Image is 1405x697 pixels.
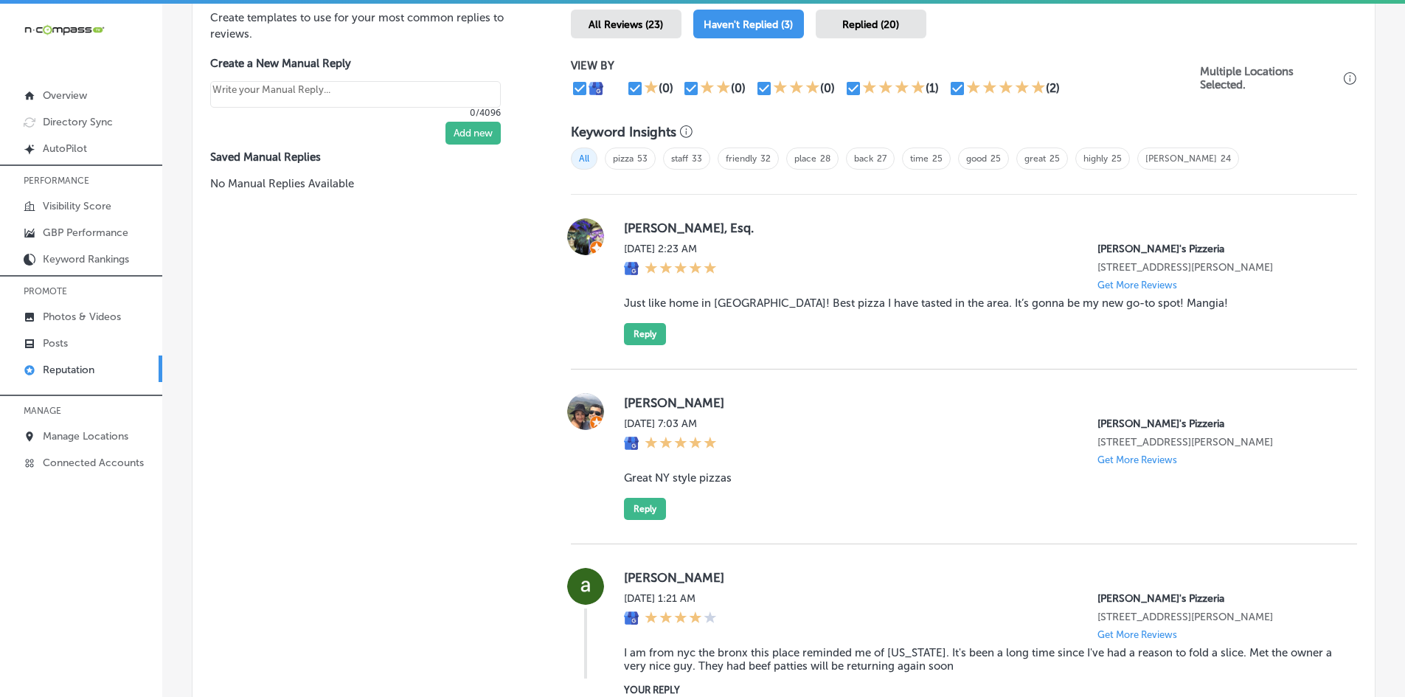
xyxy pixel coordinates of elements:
a: 25 [1111,153,1122,164]
button: Reply [624,323,666,345]
a: 32 [760,153,771,164]
p: Serafina's Pizzeria [1097,592,1333,605]
a: 28 [820,153,830,164]
div: 1 Star [644,80,659,97]
p: GBP Performance [43,226,128,239]
a: friendly [726,153,757,164]
p: 4125 Race Track Road [1097,261,1333,274]
p: 0/4096 [210,108,501,118]
div: 5 Stars [645,436,717,452]
label: [PERSON_NAME] [624,570,1333,585]
label: Saved Manual Replies [210,150,524,164]
a: back [854,153,873,164]
label: [DATE] 1:21 AM [624,592,717,605]
label: Create a New Manual Reply [210,57,501,70]
div: 5 Stars [645,261,717,277]
textarea: Create your Quick Reply [210,81,501,108]
p: Serafina's Pizzeria [1097,417,1333,430]
p: Keyword Rankings [43,253,129,266]
p: Get More Reviews [1097,629,1177,640]
a: 27 [877,153,887,164]
a: 25 [1050,153,1060,164]
label: [DATE] 2:23 AM [624,243,717,255]
p: Get More Reviews [1097,280,1177,291]
a: good [966,153,987,164]
a: 33 [692,153,702,164]
div: 4 Stars [862,80,926,97]
p: Create templates to use for your most common replies to reviews. [210,10,524,42]
p: 4125 Race Track Road [1097,611,1333,623]
label: [DATE] 7:03 AM [624,417,717,430]
p: Multiple Locations Selected. [1200,65,1340,91]
a: 25 [932,153,943,164]
div: (2) [1046,81,1060,95]
p: Reputation [43,364,94,376]
label: [PERSON_NAME], Esq. [624,221,1333,235]
h3: Keyword Insights [571,124,676,140]
blockquote: Just like home in [GEOGRAPHIC_DATA]! Best pizza I have tasted in the area. It’s gonna be my new g... [624,297,1333,310]
p: AutoPilot [43,142,87,155]
a: 24 [1221,153,1231,164]
span: All Reviews (23) [589,18,663,31]
div: (0) [731,81,746,95]
a: pizza [613,153,634,164]
a: great [1024,153,1046,164]
div: (0) [659,81,673,95]
p: Connected Accounts [43,457,144,469]
a: time [910,153,929,164]
p: Manage Locations [43,430,128,443]
p: Directory Sync [43,116,113,128]
p: 4125 Race Track Road [1097,436,1333,448]
div: 2 Stars [700,80,731,97]
blockquote: I am from nyc the bronx this place reminded me of [US_STATE]. It's been a long time since I've ha... [624,646,1333,673]
a: 25 [991,153,1001,164]
div: (1) [926,81,939,95]
p: VIEW BY [571,59,1200,72]
span: All [571,148,597,170]
a: staff [671,153,688,164]
a: 53 [637,153,648,164]
div: 3 Stars [773,80,820,97]
p: Visibility Score [43,200,111,212]
span: Haven't Replied (3) [704,18,793,31]
label: [PERSON_NAME] [624,395,1333,410]
p: Posts [43,337,68,350]
blockquote: Great NY style pizzas [624,471,1333,485]
span: Replied (20) [842,18,899,31]
a: highly [1083,153,1108,164]
button: Add new [445,122,501,145]
img: 660ab0bf-5cc7-4cb8-ba1c-48b5ae0f18e60NCTV_CLogo_TV_Black_-500x88.png [24,23,105,37]
p: Overview [43,89,87,102]
label: YOUR REPLY [624,684,1333,696]
p: No Manual Replies Available [210,176,524,192]
button: Reply [624,498,666,520]
div: 5 Stars [966,80,1046,97]
div: 4 Stars [645,611,717,627]
a: place [794,153,816,164]
p: Get More Reviews [1097,454,1177,465]
div: (0) [820,81,835,95]
p: Photos & Videos [43,311,121,323]
a: [PERSON_NAME] [1145,153,1217,164]
p: Serafina's Pizzeria [1097,243,1333,255]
